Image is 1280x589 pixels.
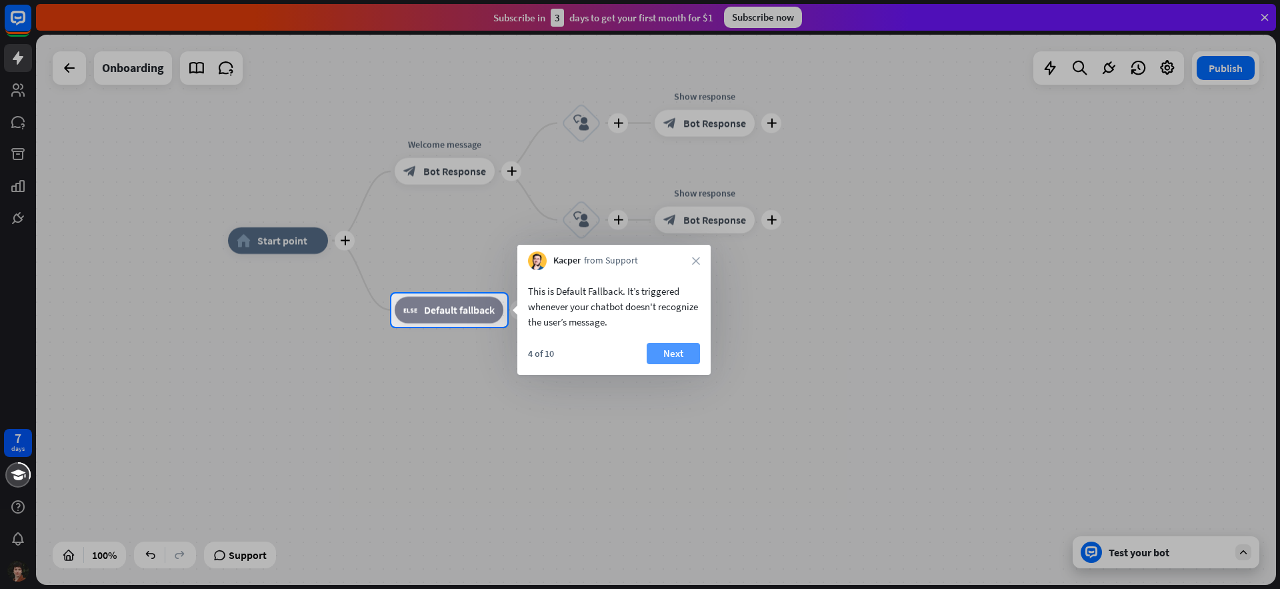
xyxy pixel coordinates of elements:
[11,5,51,45] button: Open LiveChat chat widget
[528,348,554,360] div: 4 of 10
[424,304,495,317] span: Default fallback
[647,343,700,364] button: Next
[403,304,417,317] i: block_fallback
[528,283,700,330] div: This is Default Fallback. It’s triggered whenever your chatbot doesn't recognize the user’s message.
[692,257,700,265] i: close
[584,254,638,267] span: from Support
[553,254,581,267] span: Kacper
